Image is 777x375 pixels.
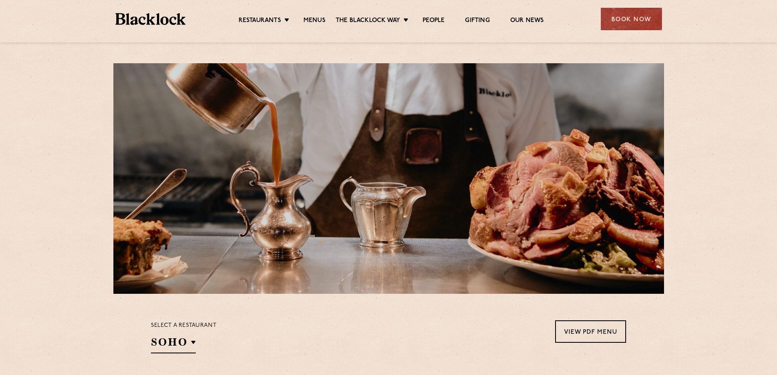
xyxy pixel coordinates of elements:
img: BL_Textured_Logo-footer-cropped.svg [115,13,186,25]
a: The Blacklock Way [336,17,400,26]
a: People [423,17,445,26]
div: Book Now [601,8,662,30]
a: Our News [510,17,544,26]
a: Menus [303,17,325,26]
h2: SOHO [151,335,196,353]
a: Restaurants [239,17,281,26]
a: View PDF Menu [555,320,626,343]
a: Gifting [465,17,489,26]
p: Select a restaurant [151,320,217,331]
